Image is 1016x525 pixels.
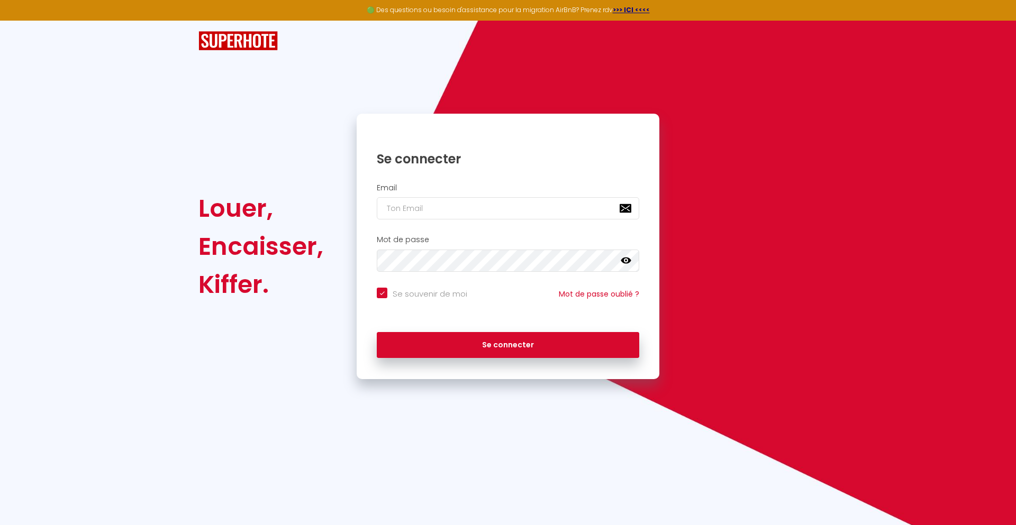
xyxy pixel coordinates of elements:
h2: Email [377,183,639,192]
button: Se connecter [377,332,639,358]
h2: Mot de passe [377,235,639,244]
div: Kiffer. [198,265,323,303]
h1: Se connecter [377,151,639,167]
div: Encaisser, [198,227,323,265]
input: Ton Email [377,197,639,219]
a: >>> ICI <<<< [613,5,650,14]
div: Louer, [198,189,323,227]
a: Mot de passe oublié ? [559,289,639,299]
img: SuperHote logo [198,31,278,51]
